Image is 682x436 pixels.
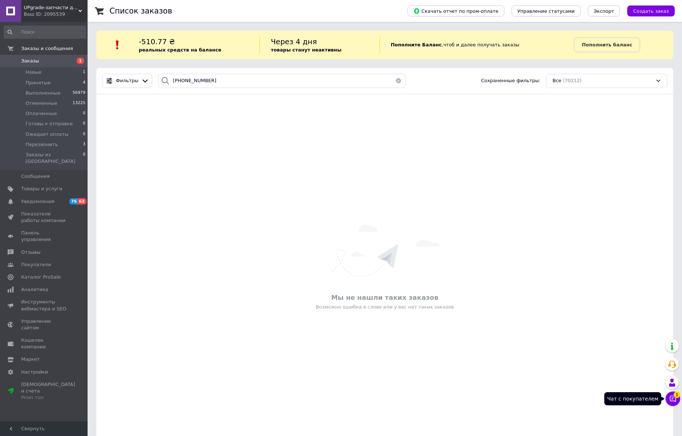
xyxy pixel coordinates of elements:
[26,131,69,138] span: Ожидает оплаты
[112,39,123,50] img: :exclamation:
[330,225,439,276] img: Ничего не найдено
[574,38,640,52] a: Пополнить баланс
[116,77,139,84] span: Фильтры
[512,5,581,16] button: Управление статусами
[21,45,73,52] span: Заказы и сообщения
[109,7,172,15] h1: Список заказов
[563,78,582,83] span: (70212)
[674,390,680,396] span: 1
[139,47,221,53] b: реальных средств на балансе
[21,261,51,268] span: Покупатели
[604,392,661,405] div: Чат с покупателем
[552,77,561,84] span: Все
[26,80,51,86] span: Принятые
[21,299,68,312] span: Инструменты вебмастера и SEO
[21,286,48,293] span: Аналитика
[21,381,75,401] span: [DEMOGRAPHIC_DATA] и счета
[83,152,85,165] span: 0
[100,293,670,302] div: Мы не нашли таких заказов
[83,80,85,86] span: 4
[21,394,75,401] div: Prom топ
[391,42,442,47] b: Пополните Баланс
[73,90,85,96] span: 56979
[620,8,675,14] a: Создать заказ
[26,141,58,148] span: Перезвонить
[21,198,54,205] span: Уведомления
[21,337,68,350] span: Кошелек компании
[21,230,68,243] span: Панель управления
[24,11,88,18] div: Ваш ID: 2095539
[666,391,680,406] button: Чат с покупателем1
[582,42,632,47] b: Пополнить баланс
[633,8,669,14] span: Создать заказ
[517,8,575,14] span: Управление статусами
[408,5,504,16] button: Скачать отчет по пром-оплате
[158,74,406,88] input: Поиск по номеру заказа, ФИО покупателя, номеру телефона, Email, номеру накладной
[69,198,78,204] span: 76
[594,8,614,14] span: Экспорт
[21,369,48,375] span: Настройки
[481,77,540,84] span: Сохраненные фильтры:
[21,186,62,192] span: Товары и услуги
[271,47,342,53] b: товары станут неактивны
[413,8,498,14] span: Скачать отчет по пром-оплате
[26,90,61,96] span: Выполненные
[26,69,42,76] span: Новые
[78,198,86,204] span: 62
[21,211,68,224] span: Показатели работы компании
[83,131,85,138] span: 0
[100,304,670,310] div: Возможно ошибка в слове или у вас нет таких заказов
[391,74,406,88] button: Очистить
[26,152,83,165] span: Заказы из [GEOGRAPHIC_DATA]
[77,58,84,64] span: 1
[4,26,86,39] input: Поиск
[21,173,50,180] span: Сообщения
[21,274,61,280] span: Каталог ProSale
[83,141,85,148] span: 3
[139,37,175,46] span: -510.77 ₴
[26,110,57,117] span: Оплаченные
[21,356,40,363] span: Маркет
[26,100,57,107] span: Отмененные
[73,100,85,107] span: 13225
[83,110,85,117] span: 0
[26,121,73,127] span: Готовы к отправке
[588,5,620,16] button: Экспорт
[627,5,675,16] button: Создать заказ
[21,58,39,64] span: Заказы
[379,37,574,53] div: , чтоб и далее получать заказы
[21,249,41,256] span: Отзывы
[21,318,68,331] span: Управление сайтом
[83,69,85,76] span: 1
[24,4,78,11] span: UPgrade-запчасти для мобильных телефонов и планшетов
[271,37,317,46] span: Через 4 дня
[83,121,85,127] span: 0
